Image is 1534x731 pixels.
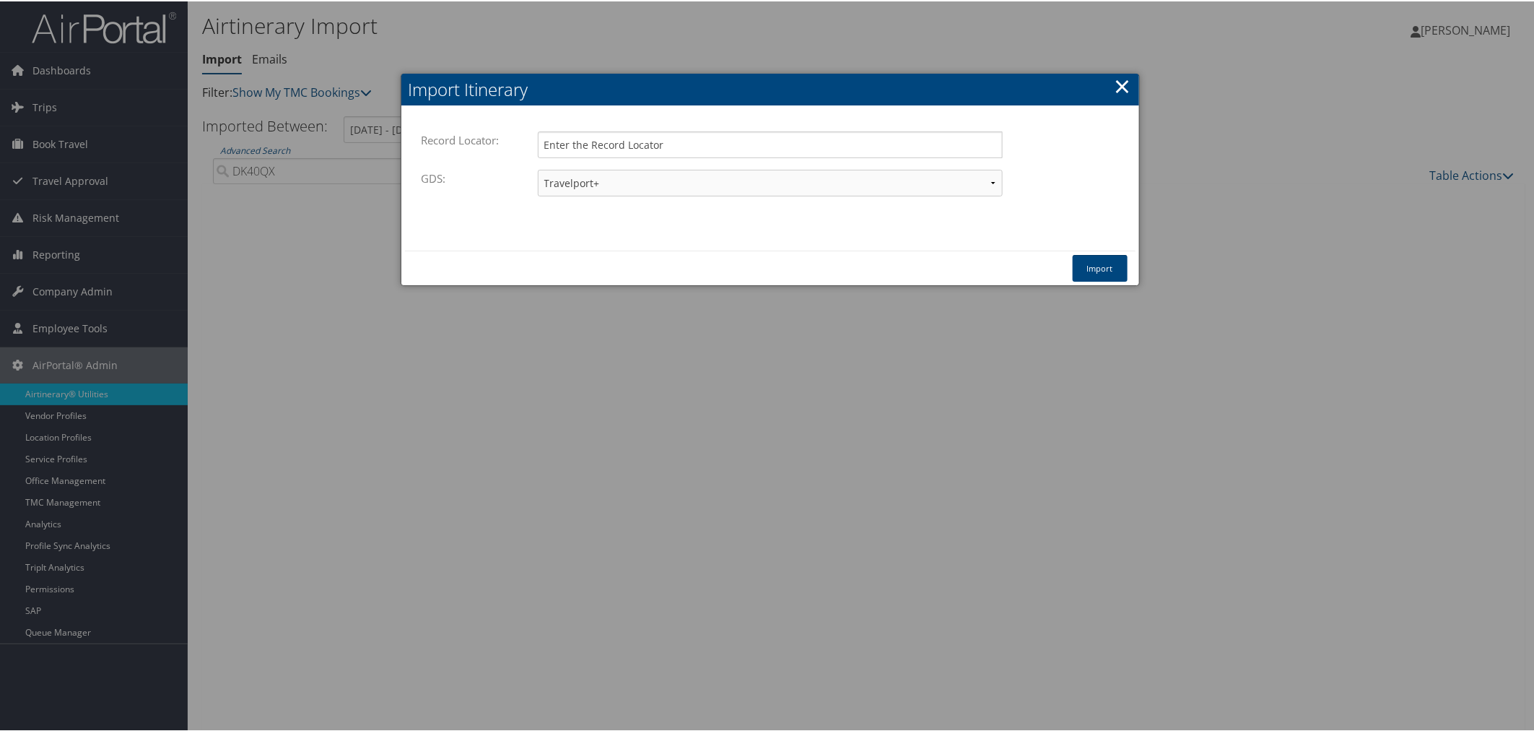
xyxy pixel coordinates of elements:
[1115,70,1131,99] a: ×
[538,130,1003,157] input: Enter the Record Locator
[422,163,453,191] label: GDS:
[1073,254,1128,280] button: Import
[401,72,1139,104] h2: Import Itinerary
[422,125,507,152] label: Record Locator:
